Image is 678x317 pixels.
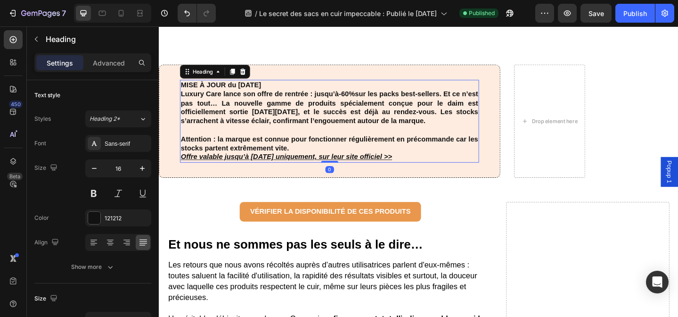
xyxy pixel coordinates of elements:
a: VÉRIFIER LA DISPONIBILITÉ DE CES PRODUITS [88,191,286,212]
p: Heading [46,33,147,45]
div: Font [34,139,46,148]
div: Text style [34,91,60,100]
span: Published [469,9,495,17]
span: Le secret des sacs en cuir impeccable : Publié le [DATE] [259,8,437,18]
button: 7 [4,4,70,23]
p: Advanced [93,58,125,68]
div: Open Intercom Messenger [646,271,669,293]
strong: -60% [196,69,213,77]
div: 450 [9,100,23,108]
div: Size [34,162,59,175]
div: Align [34,236,61,249]
div: 0 [181,152,191,159]
div: Styles [34,115,51,123]
button: Save [580,4,612,23]
div: Beta [7,173,23,180]
span: Save [588,9,604,17]
span: / [255,8,257,18]
div: Size [34,292,59,305]
u: Offre valable jusqu’à [DATE] uniquement, sur leur site officiel >> [24,138,254,146]
p: Settings [47,58,73,68]
h3: Luxury Care lance son offre de rentrée : jusqu’à sur les packs best-sellers. Et ce n’est pas tout... [23,58,349,148]
div: Undo/Redo [178,4,216,23]
span: Popup 1 [551,146,561,170]
iframe: Design area [159,26,678,317]
span: Heading 2* [90,115,120,123]
button: Heading 2* [85,110,151,127]
div: Show more [71,262,115,272]
div: Color [34,214,49,222]
div: Heading [35,45,61,53]
span: Et nous ne sommes pas les seuls à le dire… [10,230,287,245]
strong: MISE À JOUR du [DATE] [24,59,111,67]
div: Drop element here [406,100,456,107]
strong: VÉRIFIER LA DISPONIBILITÉ DE CES PRODUITS [99,197,274,205]
div: Sans-serif [105,140,149,148]
span: Les retours que nous avons récoltés auprès d’autres utilisatrices parlent d'eux-mêmes : toutes sa... [10,255,347,300]
button: Publish [615,4,655,23]
div: Publish [623,8,647,18]
div: 121212 [105,214,149,223]
p: 7 [62,8,66,19]
button: Show more [34,259,151,275]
